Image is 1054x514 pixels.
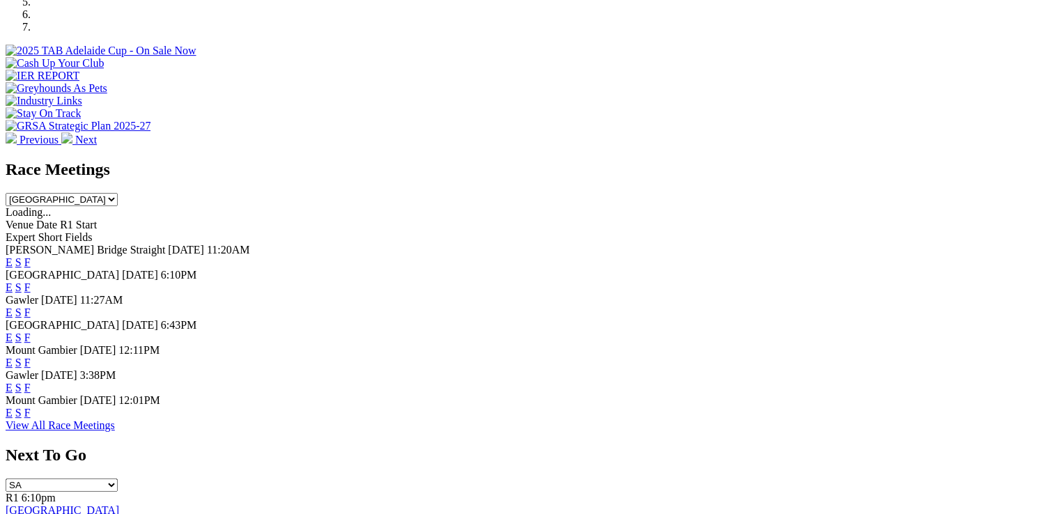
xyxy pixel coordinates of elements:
[6,294,38,306] span: Gawler
[118,344,160,356] span: 12:11PM
[6,134,61,146] a: Previous
[6,160,1048,179] h2: Race Meetings
[6,382,13,394] a: E
[6,107,81,120] img: Stay On Track
[6,132,17,143] img: chevron-left-pager-white.svg
[24,332,31,343] a: F
[161,319,197,331] span: 6:43PM
[6,57,104,70] img: Cash Up Your Club
[161,269,197,281] span: 6:10PM
[24,306,31,318] a: F
[168,244,204,256] span: [DATE]
[61,132,72,143] img: chevron-right-pager-white.svg
[6,492,19,504] span: R1
[6,344,77,356] span: Mount Gambier
[6,357,13,368] a: E
[75,134,97,146] span: Next
[6,332,13,343] a: E
[36,219,57,231] span: Date
[15,357,22,368] a: S
[20,134,59,146] span: Previous
[15,281,22,293] a: S
[15,306,22,318] a: S
[24,407,31,419] a: F
[65,231,92,243] span: Fields
[6,206,51,218] span: Loading...
[6,319,119,331] span: [GEOGRAPHIC_DATA]
[24,382,31,394] a: F
[6,407,13,419] a: E
[22,492,56,504] span: 6:10pm
[80,369,116,381] span: 3:38PM
[15,407,22,419] a: S
[61,134,97,146] a: Next
[6,394,77,406] span: Mount Gambier
[15,256,22,268] a: S
[118,394,160,406] span: 12:01PM
[15,332,22,343] a: S
[60,219,97,231] span: R1 Start
[6,256,13,268] a: E
[6,231,36,243] span: Expert
[38,231,63,243] span: Short
[122,269,158,281] span: [DATE]
[6,269,119,281] span: [GEOGRAPHIC_DATA]
[6,219,33,231] span: Venue
[6,244,165,256] span: [PERSON_NAME] Bridge Straight
[24,357,31,368] a: F
[80,344,116,356] span: [DATE]
[41,294,77,306] span: [DATE]
[24,281,31,293] a: F
[6,82,107,95] img: Greyhounds As Pets
[6,45,196,57] img: 2025 TAB Adelaide Cup - On Sale Now
[80,394,116,406] span: [DATE]
[24,256,31,268] a: F
[6,95,82,107] img: Industry Links
[6,419,115,431] a: View All Race Meetings
[15,382,22,394] a: S
[6,369,38,381] span: Gawler
[80,294,123,306] span: 11:27AM
[6,120,150,132] img: GRSA Strategic Plan 2025-27
[41,369,77,381] span: [DATE]
[6,306,13,318] a: E
[6,446,1048,465] h2: Next To Go
[6,70,79,82] img: IER REPORT
[207,244,250,256] span: 11:20AM
[122,319,158,331] span: [DATE]
[6,281,13,293] a: E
